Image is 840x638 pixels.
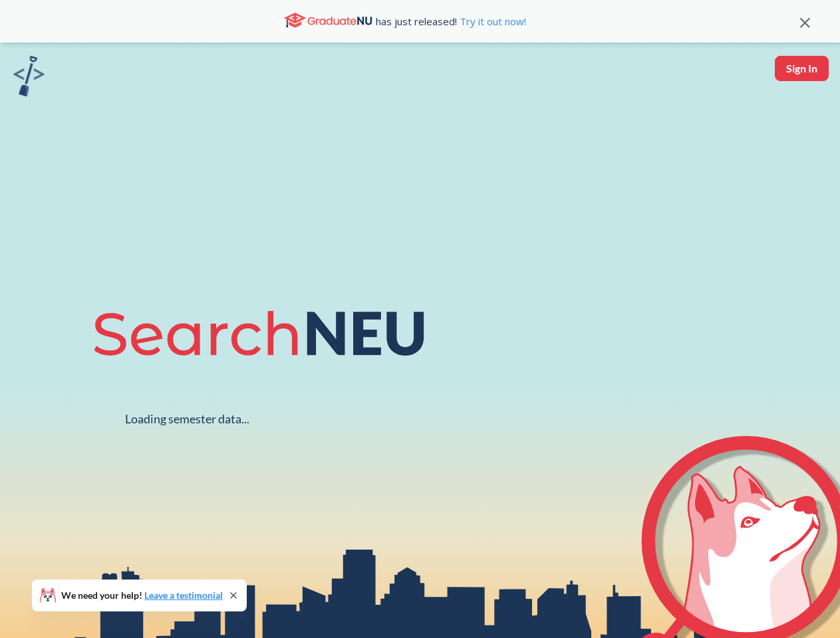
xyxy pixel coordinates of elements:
[457,15,526,28] a: Try it out now!
[61,591,223,600] span: We need your help!
[144,589,223,601] a: Leave a testimonial
[775,56,829,81] button: Sign In
[13,56,45,96] img: sandbox logo
[376,14,526,29] span: has just released!
[13,56,45,100] a: sandbox logo
[125,411,249,427] div: Loading semester data...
